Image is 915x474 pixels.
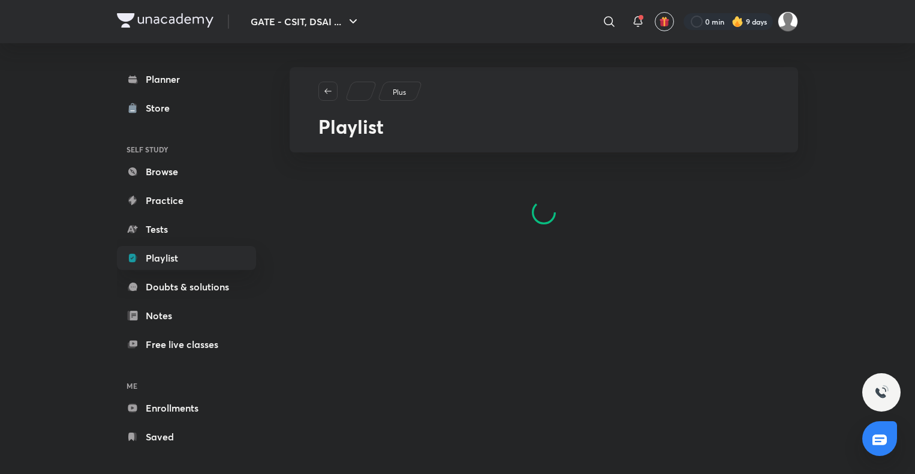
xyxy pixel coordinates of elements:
[117,376,256,396] h6: ME
[393,87,406,98] p: Plus
[243,10,368,34] button: GATE - CSIT, DSAI ...
[117,188,256,212] a: Practice
[117,13,213,31] a: Company Logo
[117,139,256,160] h6: SELF STUDY
[318,113,384,139] span: Playlist
[117,217,256,241] a: Tests
[117,425,256,449] a: Saved
[117,160,256,184] a: Browse
[778,11,798,32] img: Somya P
[117,96,256,120] a: Store
[391,87,408,98] a: Plus
[117,67,256,91] a: Planner
[117,332,256,356] a: Free live classes
[146,101,177,115] div: Store
[117,13,213,28] img: Company Logo
[117,246,256,270] a: Playlist
[655,12,674,31] button: avatar
[874,385,889,400] img: ttu
[117,275,256,299] a: Doubts & solutions
[659,16,670,27] img: avatar
[732,16,744,28] img: streak
[117,304,256,328] a: Notes
[117,396,256,420] a: Enrollments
